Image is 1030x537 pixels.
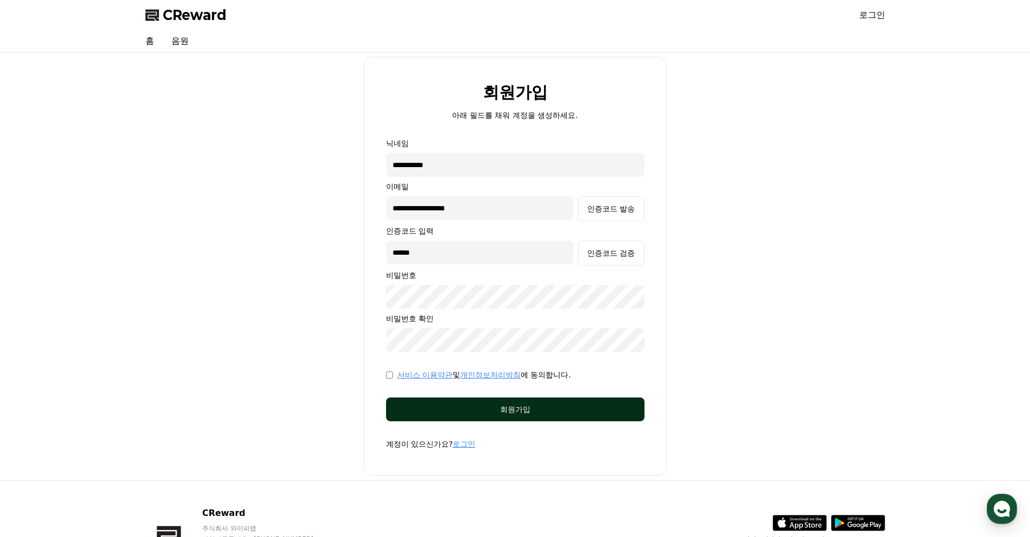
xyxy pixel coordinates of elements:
[483,83,548,101] h2: 회원가입
[452,110,577,121] p: 아래 필드를 채워 계정을 생성하세요.
[386,397,644,421] button: 회원가입
[386,439,644,449] p: 계정이 있으신가요?
[386,138,644,149] p: 닉네임
[587,248,635,258] div: 인증코드 검증
[3,343,71,370] a: 홈
[386,226,644,236] p: 인증코드 입력
[397,370,453,379] a: 서비스 이용약관
[453,440,475,448] a: 로그인
[578,196,644,221] button: 인증코드 발송
[460,370,521,379] a: 개인정보처리방침
[34,359,41,368] span: 홈
[386,181,644,192] p: 이메일
[139,343,208,370] a: 설정
[386,313,644,324] p: 비밀번호 확인
[578,241,644,266] button: 인증코드 검증
[145,6,227,24] a: CReward
[859,9,885,22] a: 로그인
[163,30,197,52] a: 음원
[137,30,163,52] a: 홈
[71,343,139,370] a: 대화
[167,359,180,368] span: 설정
[386,270,644,281] p: 비밀번호
[202,524,334,533] p: 주식회사 와이피랩
[163,6,227,24] span: CReward
[99,360,112,368] span: 대화
[397,369,571,380] p: 및 에 동의합니다.
[587,203,635,214] div: 인증코드 발송
[408,404,623,415] div: 회원가입
[202,507,334,520] p: CReward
